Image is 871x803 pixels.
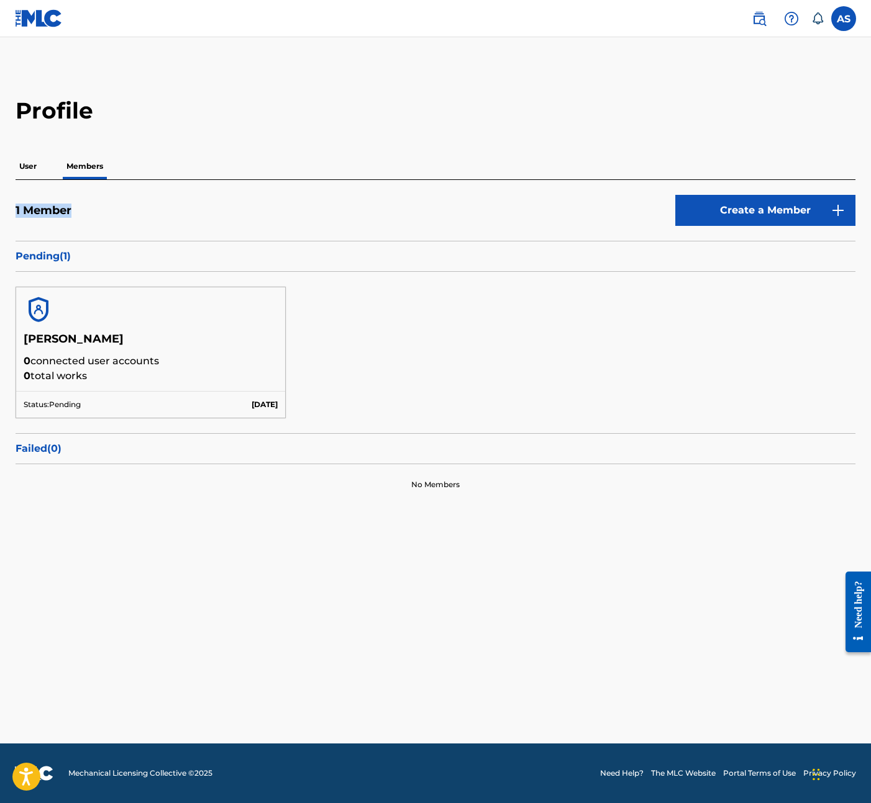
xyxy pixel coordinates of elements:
a: Privacy Policy [803,768,856,779]
div: User Menu [831,6,856,31]
p: Status: Pending [24,399,81,410]
div: Widget de chat [809,743,871,803]
a: Need Help? [600,768,644,779]
h5: 1 Member [16,204,71,218]
img: search [752,11,767,26]
p: Members [63,153,107,179]
a: Portal Terms of Use [723,768,796,779]
a: Public Search [747,6,772,31]
img: logo [15,766,53,781]
span: 0 [24,355,30,367]
p: total works [24,369,278,384]
img: help [784,11,799,26]
h5: [PERSON_NAME] [24,332,278,354]
p: [DATE] [252,399,278,410]
iframe: Resource Center [836,562,871,662]
h2: Profile [16,97,855,125]
img: MLC Logo [15,9,63,27]
img: account [24,295,53,325]
iframe: Chat Widget [809,743,871,803]
span: 0 [24,370,30,382]
div: Notifications [811,12,824,25]
div: Arrastrar [813,756,820,793]
div: Help [779,6,804,31]
p: Failed ( 0 ) [16,441,855,456]
a: The MLC Website [651,768,716,779]
p: Pending ( 1 ) [16,249,855,264]
span: Mechanical Licensing Collective © 2025 [68,768,212,779]
a: Create a Member [675,195,855,226]
p: No Members [411,479,460,490]
p: connected user accounts [24,354,278,369]
img: 9d2ae6d4665cec9f34b9.svg [831,203,846,218]
p: User [16,153,40,179]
